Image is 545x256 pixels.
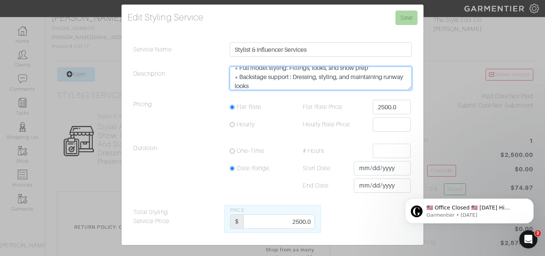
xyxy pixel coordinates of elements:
[297,144,373,158] label: # Hours:
[128,205,224,233] label: Total Styling Service Price:
[230,214,244,229] div: $
[535,230,541,236] span: 2
[394,183,545,236] iframe: Intercom notifications message
[33,29,131,36] p: Message from Garmentier, sent 1w ago
[519,230,537,248] iframe: Intercom live chat
[128,144,224,199] legend: Duration
[237,102,261,112] label: Flat Rate
[237,120,254,129] label: Hourly
[128,67,224,94] label: Description
[237,164,269,173] label: Date Range
[128,42,224,61] label: Service Name
[297,100,373,114] label: Flat Rate Price:
[230,208,244,213] span: Price
[297,161,354,175] label: Start Date
[297,117,373,132] label: Hourly Rate Price:
[33,22,125,88] span: ​🇺🇸 Office Closed 🇺🇸 [DATE] Hi [PERSON_NAME], In observance of [DATE], our office will be closed ...
[128,11,417,24] h4: Edit Styling Service
[237,146,264,155] label: One-Time
[297,178,354,193] label: End Date
[396,11,417,25] input: Save
[230,67,412,90] textarea: Stylist and Influencer services for ENAZ Fall Fashion Show, Social Media promotion of the show vi...
[128,100,224,138] legend: Pricing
